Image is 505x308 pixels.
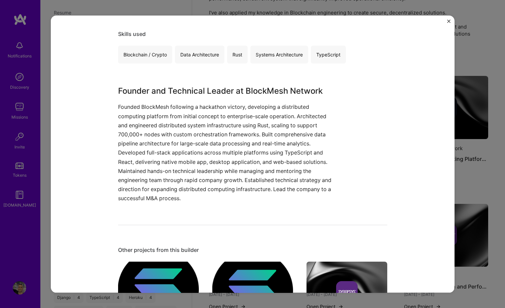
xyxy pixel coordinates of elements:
button: Close [447,19,450,27]
div: Data Architecture [175,46,224,64]
h3: Founder and Technical Leader at BlockMesh Network [118,85,337,97]
img: Company logo [336,281,358,303]
div: TypeScript [311,46,346,64]
div: Systems Architecture [250,46,308,64]
div: Rust [227,46,248,64]
div: Skills used [118,31,387,38]
p: Founded BlockMesh following a hackathon victory, developing a distributed computing platform from... [118,103,337,203]
div: Blockchain / Crypto [118,46,172,64]
div: Other projects from this builder [118,247,387,254]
